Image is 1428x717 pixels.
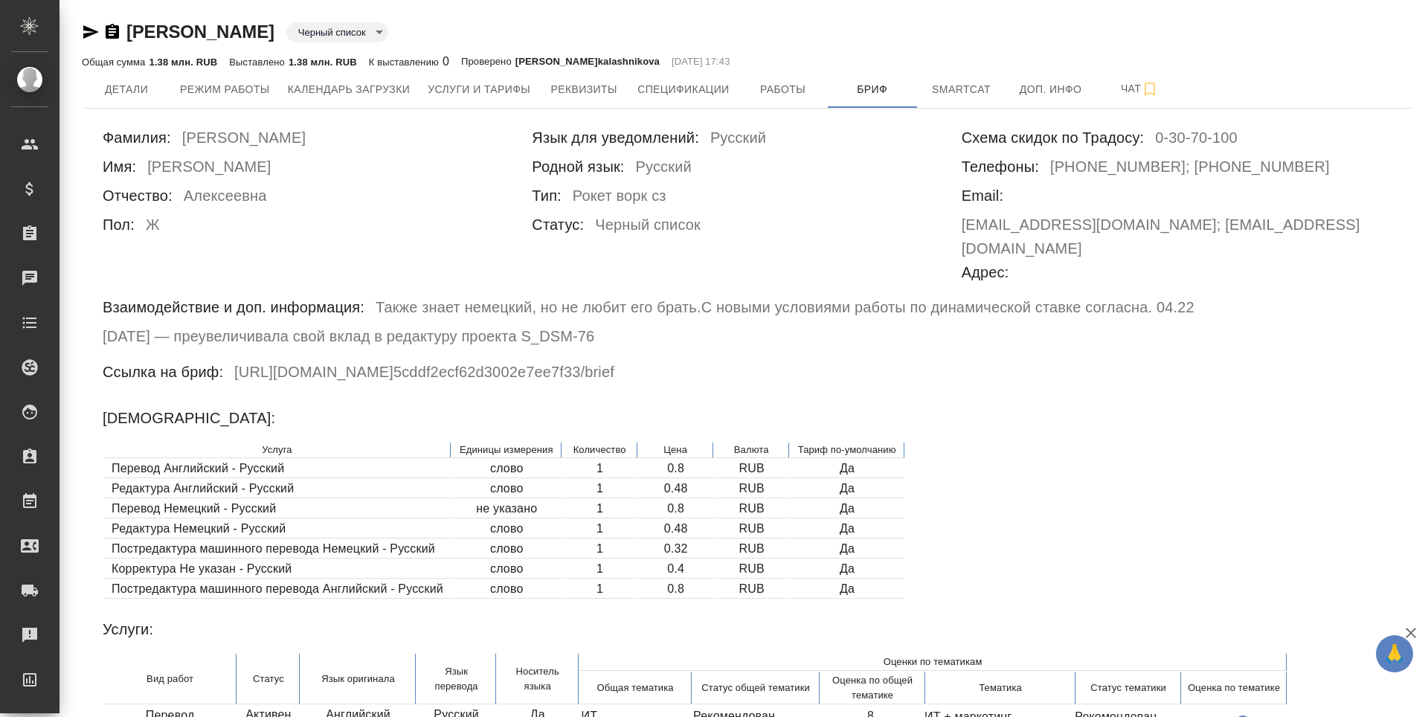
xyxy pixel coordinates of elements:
h6: Имя: [103,155,136,179]
p: Тематика [927,681,1074,695]
h6: Фамилия: [103,126,171,149]
p: 1.38 млн. RUB [149,57,217,68]
td: 1 [563,480,637,498]
span: Чат [1104,80,1176,98]
span: Smartcat [926,80,997,99]
p: Общая тематика [581,681,690,695]
h6: Взаимодействие и доп. информация: [103,295,364,319]
td: 0.4 [639,560,713,579]
td: Да [791,540,904,559]
h6: Услуги: [103,617,153,641]
p: Проверено [461,54,515,69]
h6: [PERSON_NAME] [147,155,271,184]
p: Носитель языка [505,664,570,694]
span: Услуги и тарифы [428,80,530,99]
td: Постредактура машинного перевода Немецкий - Русский [104,540,451,559]
p: Цена [646,443,705,457]
td: 0.48 [639,480,713,498]
p: Оценка по общей тематике [822,673,924,703]
h6: [PERSON_NAME] [182,126,306,155]
td: RUB [715,520,789,538]
td: Да [791,580,904,599]
a: [PERSON_NAME] [126,22,274,42]
td: слово [452,540,562,559]
h6: С новыми условиями работы по динамической ставке согласна. 04.22 [701,295,1194,324]
td: 0.8 [639,460,713,478]
p: Cтатус общей тематики [694,681,818,695]
h6: Тип: [532,184,562,208]
td: Редактура Немецкий - Русский [104,520,451,538]
td: Постредактура машинного перевода Английский - Русский [104,580,451,599]
span: Календарь загрузки [288,80,411,99]
h6: Алексеевна [184,184,267,213]
td: 0.48 [639,520,713,538]
p: Язык оригинала [309,672,408,687]
span: Работы [747,80,819,99]
td: RUB [715,500,789,518]
span: Реквизиты [548,80,620,99]
h6: Статус: [532,213,584,237]
td: Перевод Английский - Русский [104,460,451,478]
p: Язык перевода [425,664,487,694]
p: Валюта [722,443,781,457]
p: Cтатус [245,672,291,687]
h6: Пол: [103,213,135,237]
p: Количество [570,443,629,457]
div: Черный список [286,22,388,42]
svg: Подписаться [1141,80,1159,98]
span: Спецификации [637,80,729,99]
td: 1 [563,540,637,559]
td: 0.8 [639,580,713,599]
td: 1 [563,500,637,518]
h6: Ж [146,213,160,242]
span: Режим работы [180,80,270,99]
h6: Email: [962,184,1003,208]
td: Да [791,520,904,538]
h6: Схема скидок по Традосу: [962,126,1145,149]
p: К выставлению [369,57,443,68]
td: слово [452,560,562,579]
td: слово [452,580,562,599]
p: Вид работ [112,672,228,687]
td: Редактура Английский - Русский [104,480,451,498]
td: слово [452,480,562,498]
h6: Также знает немецкий, но не любит его брать. [376,295,701,324]
td: Перевод Немецкий - Русский [104,500,451,518]
button: 🙏 [1376,635,1413,672]
td: RUB [715,480,789,498]
td: 1 [563,560,637,579]
td: не указано [452,500,562,518]
td: слово [452,460,562,478]
h6: [EMAIL_ADDRESS][DOMAIN_NAME]; [EMAIL_ADDRESS][DOMAIN_NAME] [962,213,1391,260]
p: Выставлено [229,57,289,68]
td: Корректура Не указан - Русский [104,560,451,579]
td: RUB [715,460,789,478]
p: Услуга [112,443,443,457]
td: 0.32 [639,540,713,559]
p: Единицы измерения [460,443,553,457]
td: RUB [715,560,789,579]
h6: 0-30-70-100 [1155,126,1238,155]
p: Тариф по-умолчанию [798,443,896,457]
h6: Русский [710,126,766,155]
td: Да [791,500,904,518]
td: RUB [715,540,789,559]
h6: Черный список [595,213,701,242]
p: [DATE] 17:43 [672,54,730,69]
td: 1 [563,460,637,478]
p: Cтатус тематики [1078,681,1180,695]
p: [PERSON_NAME]kalashnikova [515,54,660,69]
td: слово [452,520,562,538]
h6: Ссылка на бриф: [103,360,223,384]
span: Детали [91,80,162,99]
h6: Рокет ворк сз [573,184,666,213]
p: Общая сумма [82,57,149,68]
h6: Язык для уведомлений: [532,126,699,149]
td: 0.8 [639,500,713,518]
h6: [URL][DOMAIN_NAME] 5cddf2ecf62d3002e7ee7f33 /brief [234,360,614,389]
td: Да [791,560,904,579]
h6: Родной язык: [532,155,624,179]
td: RUB [715,580,789,599]
span: 🙏 [1382,638,1407,669]
h6: [DEMOGRAPHIC_DATA]: [103,406,275,430]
